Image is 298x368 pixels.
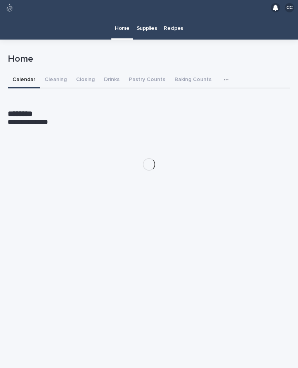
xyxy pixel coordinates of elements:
p: Recipes [164,16,183,32]
a: Supplies [133,16,161,40]
img: 80hjoBaRqlyywVK24fQd [5,3,15,13]
div: CC [285,3,294,12]
button: Pastry Counts [124,72,170,88]
button: Drinks [99,72,124,88]
button: Cleaning [40,72,71,88]
a: Home [111,16,133,38]
p: Home [115,16,130,32]
button: Baking Counts [170,72,216,88]
p: Supplies [137,16,157,32]
a: Recipes [160,16,187,40]
button: Calendar [8,72,40,88]
p: Home [8,54,287,65]
button: Closing [71,72,99,88]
